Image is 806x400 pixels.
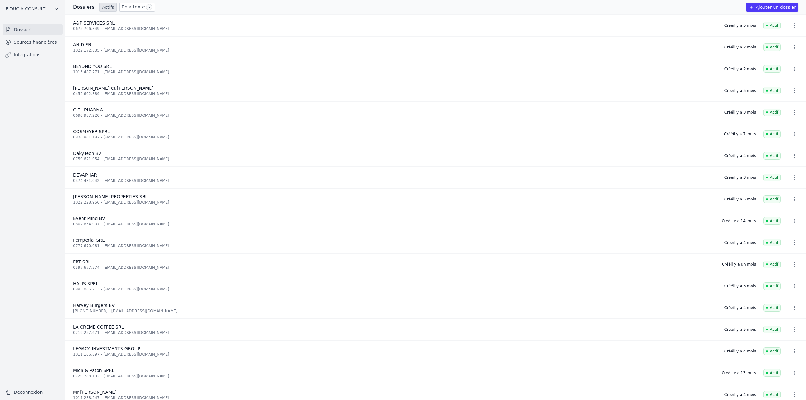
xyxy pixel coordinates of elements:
[146,4,152,10] span: 2
[724,392,756,397] div: Créé il y a 4 mois
[722,218,756,223] div: Créé il y a 14 jours
[763,282,781,290] span: Actif
[73,107,103,112] span: CIEL PHARMA
[3,49,63,60] a: Intégrations
[3,387,63,397] button: Déconnexion
[73,156,717,161] div: 0759.621.054 - [EMAIL_ADDRESS][DOMAIN_NAME]
[763,304,781,312] span: Actif
[73,48,717,53] div: 1022.172.835 - [EMAIL_ADDRESS][DOMAIN_NAME]
[763,391,781,398] span: Actif
[763,261,781,268] span: Actif
[73,129,110,134] span: COSMEYER SPRL
[763,217,781,225] span: Actif
[73,86,154,91] span: [PERSON_NAME] et [PERSON_NAME]
[73,172,97,177] span: DEVAPHAR
[763,239,781,246] span: Actif
[73,178,717,183] div: 0474.481.042 - [EMAIL_ADDRESS][DOMAIN_NAME]
[722,370,756,375] div: Créé il y a 13 jours
[763,65,781,73] span: Actif
[73,243,717,248] div: 0777.670.081 - [EMAIL_ADDRESS][DOMAIN_NAME]
[724,23,756,28] div: Créé il y a 5 mois
[73,200,717,205] div: 1022.228.956 - [EMAIL_ADDRESS][DOMAIN_NAME]
[73,238,105,243] span: Femperial SRL
[73,20,115,25] span: A&P SERVICES SRL
[73,194,148,199] span: [PERSON_NAME] PROPERTIES SRL
[73,70,717,75] div: 1013.487.771 - [EMAIL_ADDRESS][DOMAIN_NAME]
[763,152,781,160] span: Actif
[73,216,105,221] span: Event Mind BV
[763,43,781,51] span: Actif
[73,151,101,156] span: DakyTech BV
[73,368,114,373] span: Mich & Paton SPRL
[73,91,717,96] div: 0452.602.889 - [EMAIL_ADDRESS][DOMAIN_NAME]
[73,259,91,264] span: FRT SRL
[746,3,798,12] button: Ajouter un dossier
[73,135,717,140] div: 0836.801.182 - [EMAIL_ADDRESS][DOMAIN_NAME]
[763,87,781,94] span: Actif
[119,3,155,12] a: En attente 2
[73,265,714,270] div: 0597.677.574 - [EMAIL_ADDRESS][DOMAIN_NAME]
[99,3,117,12] a: Actifs
[763,195,781,203] span: Actif
[73,303,115,308] span: Harvey Burgers BV
[763,369,781,377] span: Actif
[73,113,717,118] div: 0690.987.220 - [EMAIL_ADDRESS][DOMAIN_NAME]
[724,66,756,71] div: Créé il y a 2 mois
[763,326,781,333] span: Actif
[724,88,756,93] div: Créé il y a 5 mois
[724,197,756,202] div: Créé il y a 5 mois
[73,287,717,292] div: 0895.066.213 - [EMAIL_ADDRESS][DOMAIN_NAME]
[763,130,781,138] span: Actif
[73,64,112,69] span: BEYOND YOU SRL
[722,262,756,267] div: Créé il y a un mois
[73,390,117,395] span: Mr [PERSON_NAME]
[73,330,717,335] div: 0719.257.671 - [EMAIL_ADDRESS][DOMAIN_NAME]
[763,347,781,355] span: Actif
[724,305,756,310] div: Créé il y a 4 mois
[73,352,717,357] div: 1011.166.897 - [EMAIL_ADDRESS][DOMAIN_NAME]
[724,327,756,332] div: Créé il y a 5 mois
[6,6,51,12] span: FIDUCIA CONSULTING SRL
[73,324,124,330] span: LA CREME COFFEE SRL
[73,308,717,313] div: [PHONE_NUMBER] - [EMAIL_ADDRESS][DOMAIN_NAME]
[724,110,756,115] div: Créé il y a 3 mois
[3,37,63,48] a: Sources financières
[763,174,781,181] span: Actif
[724,349,756,354] div: Créé il y a 4 mois
[724,132,756,137] div: Créé il y a 7 jours
[763,109,781,116] span: Actif
[73,3,94,11] h3: Dossiers
[73,26,717,31] div: 0675.706.849 - [EMAIL_ADDRESS][DOMAIN_NAME]
[73,346,140,351] span: LEGACY INVESTMENTS GROUP
[3,4,63,14] button: FIDUCIA CONSULTING SRL
[763,22,781,29] span: Actif
[3,24,63,35] a: Dossiers
[724,284,756,289] div: Créé il y a 3 mois
[724,240,756,245] div: Créé il y a 4 mois
[73,222,714,227] div: 0802.654.907 - [EMAIL_ADDRESS][DOMAIN_NAME]
[73,42,94,47] span: ANID SRL
[724,175,756,180] div: Créé il y a 3 mois
[73,374,714,379] div: 0720.788.192 - [EMAIL_ADDRESS][DOMAIN_NAME]
[73,281,98,286] span: HALIS SPRL
[724,153,756,158] div: Créé il y a 4 mois
[724,45,756,50] div: Créé il y a 2 mois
